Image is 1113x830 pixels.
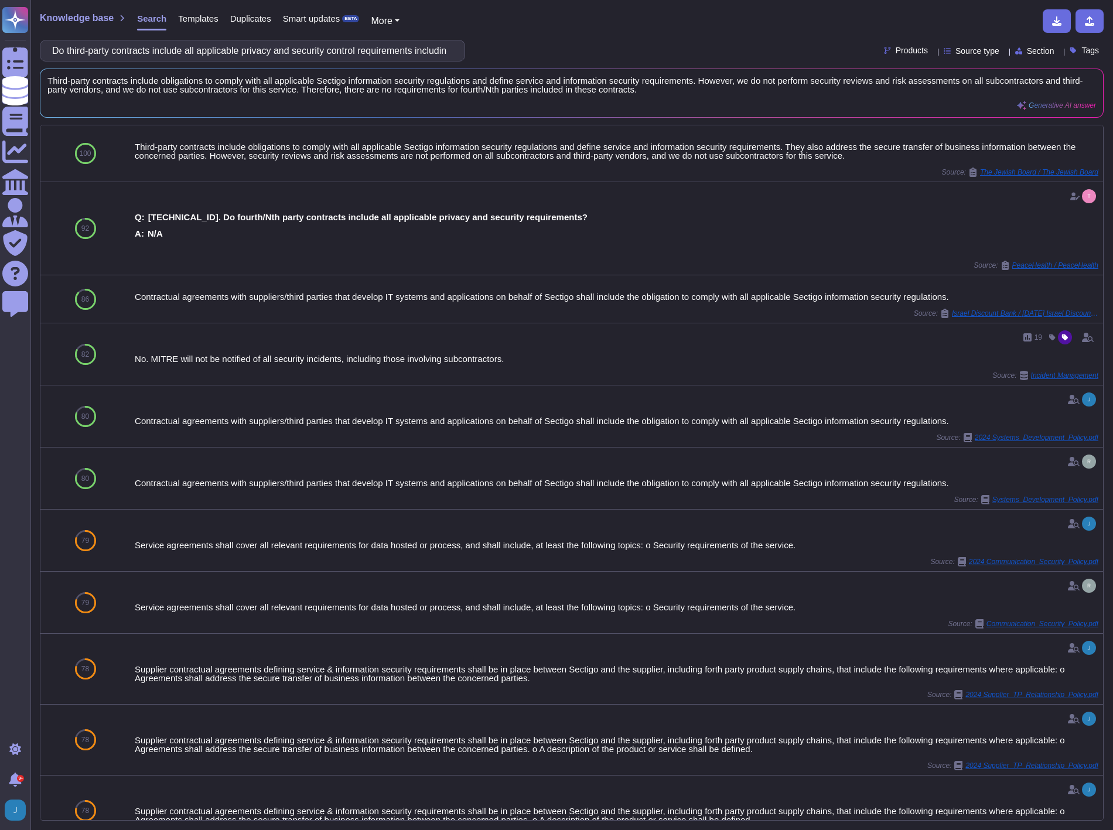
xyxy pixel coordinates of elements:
button: More [371,14,400,28]
span: Incident Management [1031,372,1098,379]
span: 80 [81,413,89,420]
input: Search a question or template... [46,40,453,61]
div: Supplier contractual agreements defining service & information security requirements shall be in ... [135,665,1098,682]
span: Source type [955,47,999,55]
span: PeaceHealth / PeaceHealth [1012,262,1098,269]
img: user [1082,455,1096,469]
span: 79 [81,599,89,606]
span: Source: [942,168,1098,177]
span: 92 [81,225,89,232]
div: Supplier contractual agreements defining service & information security requirements shall be in ... [135,736,1098,753]
span: Templates [178,14,218,23]
img: user [5,800,26,821]
span: 2024 Communication_Security_Policy.pdf [969,558,1098,565]
b: A: [135,229,144,238]
span: Communication_Security_Policy.pdf [986,620,1098,627]
img: user [1082,392,1096,407]
div: Supplier contractual agreements defining service & information security requirements shall be in ... [135,807,1098,824]
div: BETA [342,15,359,22]
b: [TECHNICAL_ID]. Do fourth/Nth party contracts include all applicable privacy and security require... [148,213,588,221]
span: Smart updates [283,14,340,23]
span: Source: [914,309,1098,318]
span: 100 [80,150,91,157]
span: Source: [948,619,1098,629]
img: user [1082,641,1096,655]
span: Systems_Development_Policy.pdf [992,496,1098,503]
button: user [2,797,34,823]
span: Source: [927,690,1098,699]
div: No. MITRE will not be notified of all security incidents, including those involving subcontractors. [135,354,1098,363]
span: Source: [927,761,1098,770]
img: user [1082,517,1096,531]
span: Section [1027,47,1054,55]
div: Contractual agreements with suppliers/third parties that develop IT systems and applications on b... [135,479,1098,487]
div: Third-party contracts include obligations to comply with all applicable Sectigo information secur... [135,142,1098,160]
span: Knowledge base [40,13,114,23]
span: 82 [81,351,89,358]
span: Source: [936,433,1098,442]
span: Duplicates [230,14,271,23]
span: 80 [81,475,89,482]
span: 79 [81,537,89,544]
span: 2024 Systems_Development_Policy.pdf [975,434,1098,441]
span: Search [137,14,166,23]
div: Contractual agreements with suppliers/third parties that develop IT systems and applications on b... [135,292,1098,301]
img: user [1082,189,1096,203]
span: Products [896,46,928,54]
span: 86 [81,296,89,303]
span: Tags [1081,46,1099,54]
img: user [1082,783,1096,797]
div: Service agreements shall cover all relevant requirements for data hosted or process, and shall in... [135,541,1098,549]
span: 2024 Supplier_TP_Relationship_Policy.pdf [965,762,1098,769]
b: Q: [135,213,145,221]
span: Israel Discount Bank / [DATE] Israel Discount Bank SIG Lite 2021 [952,310,1098,317]
span: Generative AI answer [1029,102,1096,109]
span: 78 [81,665,89,672]
img: user [1082,712,1096,726]
div: Service agreements shall cover all relevant requirements for data hosted or process, and shall in... [135,603,1098,612]
b: N/A [148,229,163,238]
span: 2024 Supplier_TP_Relationship_Policy.pdf [965,691,1098,698]
span: Source: [974,261,1098,270]
span: 78 [81,736,89,743]
div: Contractual agreements with suppliers/third parties that develop IT systems and applications on b... [135,416,1098,425]
img: user [1082,579,1096,593]
span: The Jewish Board / The Jewish Board [980,169,1098,176]
span: Third-party contracts include obligations to comply with all applicable Sectigo information secur... [47,76,1096,94]
span: Source: [954,495,1098,504]
div: 9+ [17,775,24,782]
span: Source: [930,557,1098,566]
span: More [371,16,392,26]
span: Source: [992,371,1098,380]
span: 78 [81,807,89,814]
span: 19 [1035,334,1042,341]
